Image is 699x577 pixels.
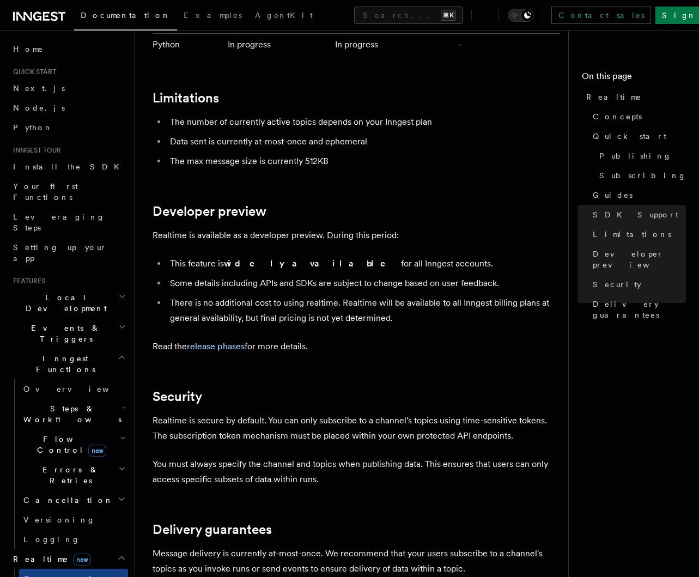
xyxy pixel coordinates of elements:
li: Data sent is currently at-most-once and ephemeral [167,134,560,149]
a: Concepts [588,107,686,126]
span: Leveraging Steps [13,212,105,232]
a: Node.js [9,98,128,118]
span: Documentation [81,11,171,20]
button: Local Development [9,288,128,318]
a: Examples [177,3,248,29]
a: SDK Support [588,205,686,224]
button: Inngest Functions [9,349,128,379]
span: Flow Control [19,434,120,455]
span: Events & Triggers [9,323,119,344]
span: Next.js [13,84,65,93]
li: The max message size is currently 512KB [167,154,560,169]
span: Setting up your app [13,243,107,263]
a: Limitations [588,224,686,244]
a: Subscribing [595,166,686,185]
p: Realtime is available as a developer preview. During this period: [153,228,560,243]
td: Python [153,33,223,56]
a: Install the SDK [9,157,128,177]
a: release phases [187,341,245,351]
a: Setting up your app [9,238,128,268]
a: AgentKit [248,3,319,29]
span: Python [13,123,53,132]
a: Quick start [588,126,686,146]
a: Delivery guarantees [588,294,686,325]
a: Contact sales [551,7,651,24]
span: new [88,445,106,457]
button: Steps & Workflows [19,399,128,429]
button: Events & Triggers [9,318,128,349]
p: Message delivery is currently at-most-once. We recommend that your users subscribe to a channel's... [153,546,560,576]
a: Logging [19,530,128,549]
a: Versioning [19,510,128,530]
span: Inngest tour [9,146,61,155]
span: Concepts [593,111,642,122]
a: Python [9,118,128,137]
button: Toggle dark mode [508,9,534,22]
a: Publishing [595,146,686,166]
a: Next.js [9,78,128,98]
a: Developer preview [153,204,266,219]
span: Inngest Functions [9,353,118,375]
span: Logging [23,535,80,544]
span: new [73,554,91,566]
button: Search...⌘K [354,7,463,24]
td: - [454,33,560,56]
li: This feature is for all Inngest accounts. [167,256,560,271]
span: Quick start [593,131,666,142]
a: Delivery guarantees [153,522,272,537]
span: SDK Support [593,209,678,220]
a: Security [153,389,202,404]
span: Developer preview [593,248,686,270]
td: In progress [331,33,453,56]
a: Your first Functions [9,177,128,207]
strong: widely available [224,258,401,269]
a: Documentation [74,3,177,31]
span: Overview [23,385,136,393]
span: Node.js [13,104,65,112]
span: Versioning [23,515,95,524]
p: Realtime is secure by default. You can only subscribe to a channel's topics using time-sensitive ... [153,413,560,444]
span: Guides [593,190,633,201]
button: Errors & Retries [19,460,128,490]
li: The number of currently active topics depends on your Inngest plan [167,114,560,130]
a: Home [9,39,128,59]
li: Some details including APIs and SDKs are subject to change based on user feedback. [167,276,560,291]
a: Security [588,275,686,294]
a: Developer preview [588,244,686,275]
span: Limitations [593,229,671,240]
span: Cancellation [19,495,113,506]
a: Overview [19,379,128,399]
span: Errors & Retries [19,464,118,486]
li: There is no additional cost to using realtime. Realtime will be available to all Inngest billing ... [167,295,560,326]
span: Realtime [9,554,91,564]
span: Features [9,277,45,286]
span: Install the SDK [13,162,126,171]
button: Cancellation [19,490,128,510]
a: Realtime [582,87,686,107]
span: Examples [184,11,242,20]
a: Guides [588,185,686,205]
span: Subscribing [599,170,686,181]
button: Flow Controlnew [19,429,128,460]
span: Realtime [586,92,642,102]
p: Read the for more details. [153,339,560,354]
button: Realtimenew [9,549,128,569]
span: Security [593,279,641,290]
kbd: ⌘K [441,10,456,21]
p: You must always specify the channel and topics when publishing data. This ensures that users can ... [153,457,560,487]
div: Inngest Functions [9,379,128,549]
h4: On this page [582,70,686,87]
span: Publishing [599,150,672,161]
span: Home [13,44,44,54]
span: Local Development [9,292,119,314]
span: Delivery guarantees [593,299,686,320]
span: Quick start [9,68,56,76]
a: Leveraging Steps [9,207,128,238]
a: Limitations [153,90,219,106]
span: AgentKit [255,11,313,20]
span: Your first Functions [13,182,78,202]
span: Steps & Workflows [19,403,121,425]
td: In progress [223,33,331,56]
